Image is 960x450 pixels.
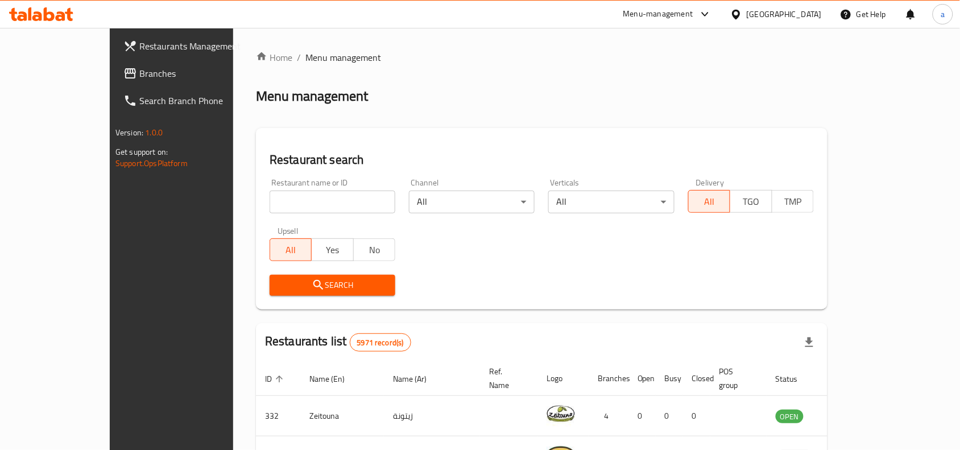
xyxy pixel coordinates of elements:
span: 1.0.0 [145,125,163,140]
span: All [693,193,726,210]
h2: Restaurant search [270,151,814,168]
div: Total records count [350,333,411,352]
div: All [409,191,535,213]
button: All [270,238,312,261]
td: زيتونة [384,396,480,436]
span: Ref. Name [489,365,524,392]
span: TMP [777,193,809,210]
span: ID [265,372,287,386]
span: Menu management [305,51,381,64]
span: Status [776,372,813,386]
img: Zeitouna [547,399,575,428]
span: Search Branch Phone [139,94,261,108]
a: Restaurants Management [114,32,270,60]
td: 332 [256,396,300,436]
div: All [548,191,674,213]
button: Yes [311,238,353,261]
th: Branches [589,361,628,396]
button: All [688,190,730,213]
span: a [941,8,945,20]
th: Logo [537,361,589,396]
div: OPEN [776,410,804,423]
span: Yes [316,242,349,258]
a: Support.OpsPlatform [115,156,188,171]
input: Search for restaurant name or ID.. [270,191,395,213]
th: Busy [656,361,683,396]
span: POS group [719,365,753,392]
span: Branches [139,67,261,80]
span: TGO [735,193,767,210]
label: Upsell [278,227,299,235]
span: Name (En) [309,372,359,386]
div: Export file [796,329,823,356]
span: OPEN [776,410,804,423]
h2: Menu management [256,87,368,105]
td: 0 [683,396,710,436]
a: Branches [114,60,270,87]
span: 5971 record(s) [350,337,411,348]
span: Get support on: [115,145,168,159]
span: Name (Ar) [393,372,441,386]
span: All [275,242,307,258]
li: / [297,51,301,64]
label: Delivery [696,179,725,187]
div: [GEOGRAPHIC_DATA] [747,8,822,20]
span: Search [279,278,386,292]
h2: Restaurants list [265,333,411,352]
nav: breadcrumb [256,51,827,64]
div: Menu-management [623,7,693,21]
span: No [358,242,391,258]
a: Home [256,51,292,64]
th: Closed [683,361,710,396]
span: Version: [115,125,143,140]
button: TMP [772,190,814,213]
th: Open [628,361,656,396]
a: Search Branch Phone [114,87,270,114]
td: 0 [656,396,683,436]
button: No [353,238,395,261]
td: 0 [628,396,656,436]
span: Restaurants Management [139,39,261,53]
td: Zeitouna [300,396,384,436]
button: Search [270,275,395,296]
td: 4 [589,396,628,436]
button: TGO [730,190,772,213]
